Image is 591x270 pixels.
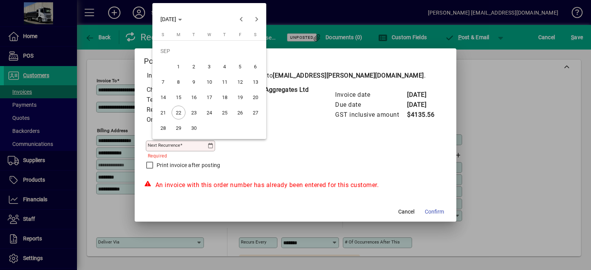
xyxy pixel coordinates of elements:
span: 30 [187,121,201,135]
button: Mon Sep 29 2025 [171,120,186,136]
span: 20 [249,90,262,104]
button: Mon Sep 22 2025 [171,105,186,120]
span: 19 [233,90,247,104]
span: 3 [202,60,216,73]
span: W [207,32,211,37]
span: 1 [172,60,185,73]
span: 6 [249,60,262,73]
span: [DATE] [160,16,176,22]
button: Mon Sep 01 2025 [171,59,186,74]
button: Fri Sep 12 2025 [232,74,248,89]
button: Tue Sep 30 2025 [186,120,202,136]
button: Fri Sep 05 2025 [232,59,248,74]
span: 28 [156,121,170,135]
span: 23 [187,106,201,119]
button: Previous month [234,12,249,27]
span: 13 [249,75,262,89]
button: Thu Sep 25 2025 [217,105,232,120]
span: F [239,32,241,37]
span: 12 [233,75,247,89]
span: 18 [218,90,232,104]
button: Wed Sep 24 2025 [202,105,217,120]
button: Tue Sep 23 2025 [186,105,202,120]
button: Wed Sep 10 2025 [202,74,217,89]
span: 14 [156,90,170,104]
span: M [177,32,180,37]
span: 29 [172,121,185,135]
button: Fri Sep 26 2025 [232,105,248,120]
span: 4 [218,60,232,73]
button: Sat Sep 13 2025 [248,74,263,89]
button: Sat Sep 20 2025 [248,89,263,105]
span: 7 [156,75,170,89]
button: Sun Sep 28 2025 [155,120,171,136]
button: Fri Sep 19 2025 [232,89,248,105]
span: 26 [233,106,247,119]
button: Mon Sep 15 2025 [171,89,186,105]
span: T [223,32,226,37]
span: S [162,32,164,37]
span: 5 [233,60,247,73]
button: Tue Sep 02 2025 [186,59,202,74]
span: 27 [249,106,262,119]
td: SEP [155,43,263,59]
button: Tue Sep 09 2025 [186,74,202,89]
span: 15 [172,90,185,104]
span: 9 [187,75,201,89]
button: Sun Sep 07 2025 [155,74,171,89]
button: Wed Sep 17 2025 [202,89,217,105]
span: 25 [218,106,232,119]
span: T [192,32,195,37]
span: 8 [172,75,185,89]
button: Wed Sep 03 2025 [202,59,217,74]
button: Sun Sep 21 2025 [155,105,171,120]
span: 11 [218,75,232,89]
button: Sat Sep 27 2025 [248,105,263,120]
button: Mon Sep 08 2025 [171,74,186,89]
button: Next month [249,12,264,27]
button: Tue Sep 16 2025 [186,89,202,105]
span: 10 [202,75,216,89]
span: S [254,32,257,37]
button: Thu Sep 11 2025 [217,74,232,89]
span: 16 [187,90,201,104]
span: 21 [156,106,170,119]
span: 17 [202,90,216,104]
button: Thu Sep 04 2025 [217,59,232,74]
span: 2 [187,60,201,73]
span: 22 [172,106,185,119]
button: Choose month and year [157,12,185,26]
button: Sat Sep 06 2025 [248,59,263,74]
button: Thu Sep 18 2025 [217,89,232,105]
span: 24 [202,106,216,119]
button: Sun Sep 14 2025 [155,89,171,105]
